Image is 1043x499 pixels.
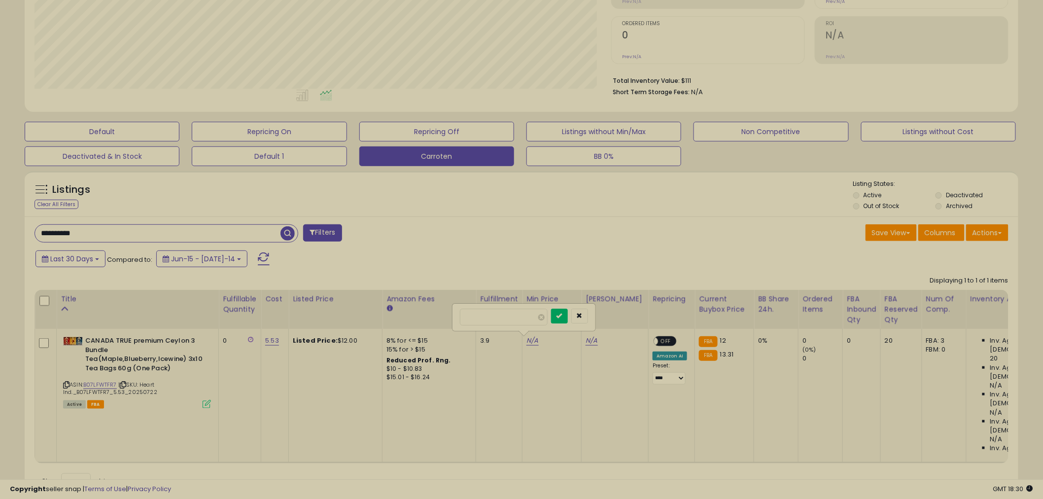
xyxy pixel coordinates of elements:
button: Deactivated & In Stock [25,146,179,166]
div: seller snap | | [10,485,171,494]
div: Displaying 1 to 1 of 1 items [930,276,1008,285]
label: Out of Stock [864,202,900,210]
div: BB Share 24h. [758,294,794,315]
button: Columns [918,224,965,241]
button: Listings without Cost [861,122,1016,142]
small: Prev: N/A [622,54,641,60]
h2: N/A [826,30,1008,43]
span: N/A [691,87,703,97]
button: Save View [866,224,917,241]
div: FBA: 3 [926,336,959,345]
b: Total Inventory Value: [613,76,680,85]
small: (0%) [802,346,816,354]
div: Repricing [653,294,691,304]
label: Active [864,191,882,199]
div: Title [61,294,214,304]
b: CANADA TRUE premium Ceylon 3 Bundle Tea(Maple,Blueberry,Icewine) 3x10 Tea Bags 60g (One Pack) [85,336,205,375]
span: 2025-08-14 18:30 GMT [993,484,1033,494]
span: | SKU: Heart Ind._B07LFWTFR7_5.53_20250722 [63,381,157,395]
span: 13.31 [720,350,734,359]
b: Reduced Prof. Rng. [386,356,451,364]
div: $15.01 - $16.24 [386,373,468,382]
label: Archived [946,202,973,210]
div: Amazon AI [653,352,687,360]
small: Amazon Fees. [386,304,392,313]
div: Num of Comp. [926,294,962,315]
h2: 0 [622,30,804,43]
a: 5.53 [265,336,279,346]
a: B07LFWTFR7 [83,381,117,389]
div: 20 [885,336,914,345]
span: ROI [826,21,1008,27]
div: $12.00 [293,336,375,345]
div: Fulfillment Cost [480,294,518,315]
div: 0% [758,336,791,345]
strong: Copyright [10,484,46,494]
div: 0 [223,336,253,345]
span: FBA [87,400,104,409]
button: Repricing On [192,122,347,142]
div: ASIN: [63,336,211,407]
small: FBA [699,350,717,361]
small: FBA [699,336,717,347]
small: Prev: N/A [826,54,845,60]
div: Cost [265,294,284,304]
button: Carroten [359,146,514,166]
h5: Listings [52,183,90,197]
div: 0 [802,336,842,345]
p: Listing States: [853,179,1018,189]
a: Privacy Policy [128,484,171,494]
span: Jun-15 - [DATE]-14 [171,254,235,264]
span: All listings currently available for purchase on Amazon [63,400,86,409]
a: N/A [586,336,597,346]
div: 0 [802,354,842,363]
div: FBA inbound Qty [847,294,876,325]
div: [PERSON_NAME] [586,294,644,304]
button: Last 30 Days [35,250,105,267]
img: 41fM6sG4jYL._SL40_.jpg [63,337,83,346]
div: 8% for <= $15 [386,336,468,345]
div: Amazon Fees [386,294,472,304]
div: Clear All Filters [35,200,78,209]
li: $111 [613,74,1001,86]
span: N/A [990,381,1002,390]
button: Jun-15 - [DATE]-14 [156,250,247,267]
b: Listed Price: [293,336,338,345]
button: Default 1 [192,146,347,166]
button: Actions [966,224,1008,241]
span: Last 30 Days [50,254,93,264]
div: 15% for > $15 [386,345,468,354]
span: 12 [720,336,726,345]
span: Compared to: [107,255,152,264]
a: N/A [526,336,538,346]
button: Listings without Min/Max [526,122,681,142]
span: Inv. Age 181 Plus: [990,444,1042,453]
div: $10 - $10.83 [386,365,468,373]
span: Show: entries [42,476,113,486]
button: Non Competitive [694,122,848,142]
b: Short Term Storage Fees: [613,88,690,96]
span: OFF [659,337,674,346]
span: 20 [990,354,998,363]
div: FBM: 0 [926,345,959,354]
div: Fulfillable Quantity [223,294,257,315]
button: BB 0% [526,146,681,166]
a: Terms of Use [84,484,126,494]
button: Repricing Off [359,122,514,142]
span: N/A [990,408,1002,417]
span: Ordered Items [622,21,804,27]
div: Ordered Items [802,294,838,315]
div: Min Price [526,294,577,304]
div: FBA Reserved Qty [885,294,918,325]
div: Preset: [653,362,687,385]
div: Listed Price [293,294,378,304]
div: 3.9 [480,336,515,345]
button: Filters [303,224,342,242]
label: Deactivated [946,191,983,199]
span: N/A [990,435,1002,444]
div: Current Buybox Price [699,294,750,315]
span: Columns [925,228,956,238]
div: 0 [847,336,873,345]
button: Default [25,122,179,142]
